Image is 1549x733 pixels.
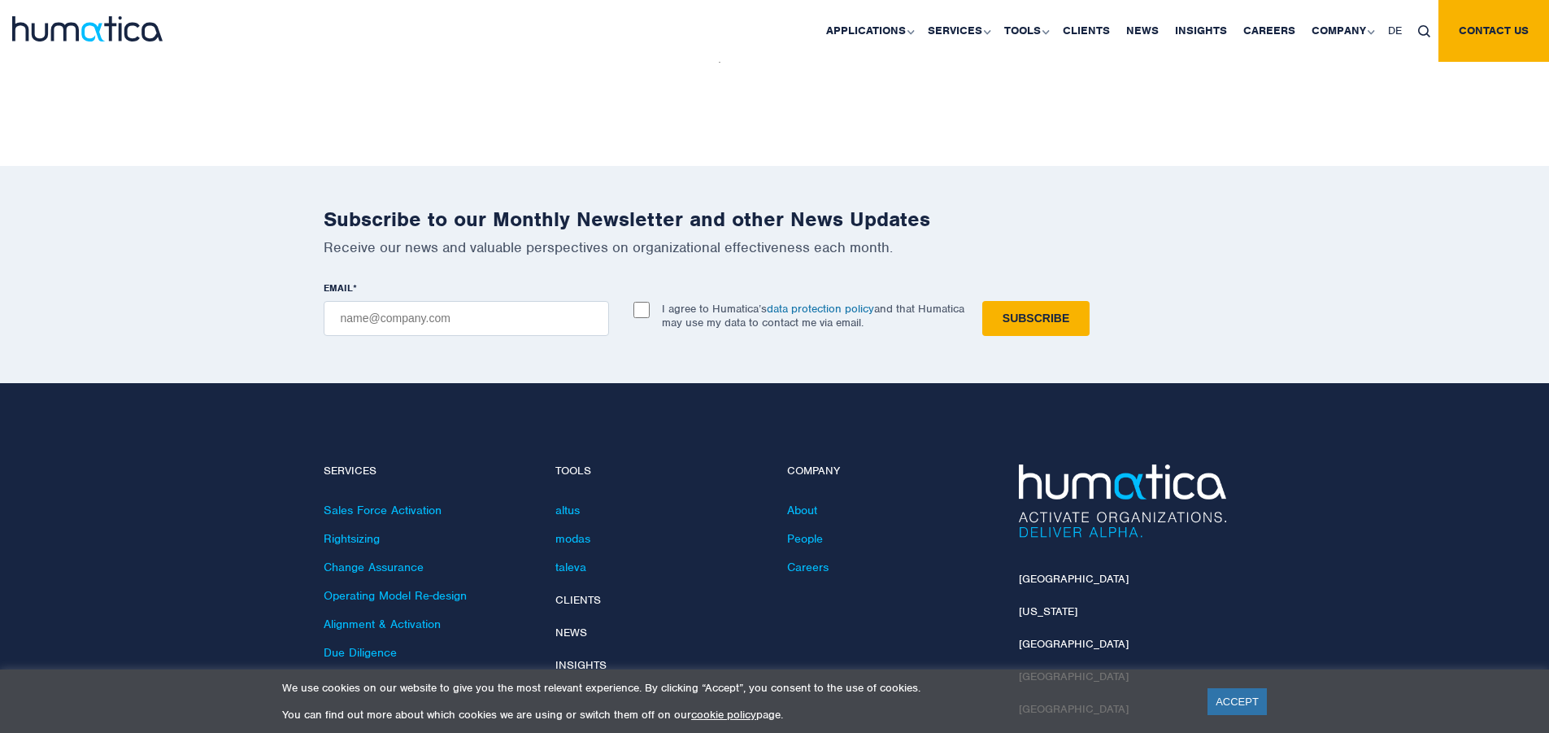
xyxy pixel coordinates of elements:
a: [US_STATE] [1019,604,1077,618]
a: Insights [555,658,607,672]
a: Alignment & Activation [324,617,441,631]
img: logo [12,16,163,41]
p: Receive our news and valuable perspectives on organizational effectiveness each month. [324,238,1226,256]
a: [GEOGRAPHIC_DATA] [1019,637,1129,651]
span: EMAIL [324,281,353,295]
p: I agree to Humatica’s and that Humatica may use my data to contact me via email. [662,302,964,329]
h4: Tools [555,465,763,478]
a: taleva [555,560,586,574]
a: About [787,503,817,517]
a: People [787,531,823,546]
a: Due Diligence [324,645,397,660]
a: Rightsizing [324,531,380,546]
h4: Company [787,465,994,478]
a: altus [555,503,580,517]
span: DE [1388,24,1402,37]
a: [GEOGRAPHIC_DATA] [1019,572,1129,586]
p: You can find out more about which cookies we are using or switch them off on our page. [282,708,1187,722]
a: Sales Force Activation [324,503,442,517]
input: Subscribe [982,301,1090,336]
input: name@company.com [324,301,609,336]
a: Careers [787,560,829,574]
h2: Subscribe to our Monthly Newsletter and other News Updates [324,207,1226,232]
h4: Services [324,465,531,478]
img: Humatica [1019,465,1226,538]
input: I agree to Humatica’sdata protection policyand that Humatica may use my data to contact me via em... [633,302,650,318]
a: Clients [555,593,601,607]
p: We use cookies on our website to give you the most relevant experience. By clicking “Accept”, you... [282,681,1187,695]
a: Operating Model Re-design [324,588,467,603]
a: Change Assurance [324,560,424,574]
a: News [555,626,587,639]
a: ACCEPT [1207,688,1267,715]
a: modas [555,531,590,546]
a: cookie policy [691,708,756,722]
img: search_icon [1418,25,1430,37]
a: data protection policy [767,302,874,316]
